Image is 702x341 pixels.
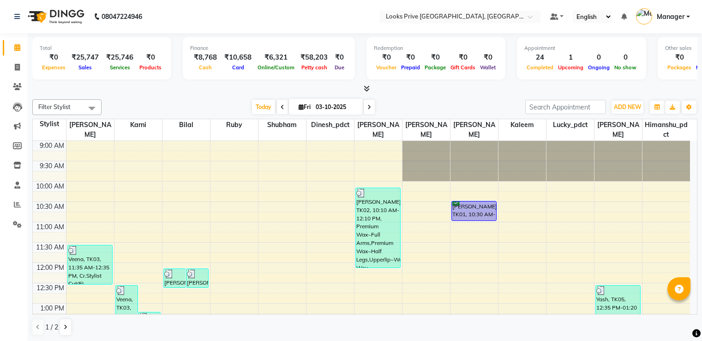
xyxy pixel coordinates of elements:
[34,222,66,232] div: 11:00 AM
[586,64,612,71] span: Ongoing
[524,52,556,63] div: 24
[116,286,138,324] div: Veena, TK03, 12:35 PM-01:35 PM, Cr.Stylist Cut(F)
[186,269,208,287] div: [PERSON_NAME], TK02, 12:10 PM-12:40 PM, Eyebrows
[190,44,348,52] div: Finance
[38,161,66,171] div: 9:30 AM
[34,202,66,212] div: 10:30 AM
[164,269,186,287] div: [PERSON_NAME], TK04, 12:10 PM-12:40 PM, Stylist Cut(M)
[24,4,87,30] img: logo
[76,64,94,71] span: Sales
[374,64,399,71] span: Voucher
[230,64,246,71] span: Card
[299,64,330,71] span: Petty cash
[108,64,132,71] span: Services
[255,52,297,63] div: ₹6,321
[596,286,640,314] div: Yash, TK05, 12:35 PM-01:20 PM, [PERSON_NAME] Styling
[114,119,162,131] span: Karni
[452,201,496,220] div: [PERSON_NAME], TK01, 10:30 AM-11:00 AM, Hair Spa L'oreal(F)*
[35,263,66,273] div: 12:00 PM
[663,304,693,332] iframe: chat widget
[498,119,546,131] span: Kaleem
[45,323,58,332] span: 1 / 2
[255,64,297,71] span: Online/Custom
[478,52,498,63] div: ₹0
[614,104,641,110] span: ADD NEW
[399,52,422,63] div: ₹0
[402,119,450,140] span: [PERSON_NAME]
[40,52,68,63] div: ₹0
[478,64,498,71] span: Wallet
[612,64,639,71] span: No show
[38,304,66,313] div: 1:00 PM
[665,64,694,71] span: Packages
[612,101,643,114] button: ADD NEW
[68,52,102,63] div: ₹25,747
[138,312,160,331] div: [PERSON_NAME], TK06, 01:15 PM-01:45 PM, Stylist Cut(M)
[374,52,399,63] div: ₹0
[546,119,594,131] span: Lucky_pdct
[40,64,68,71] span: Expenses
[524,64,556,71] span: Completed
[66,119,114,140] span: [PERSON_NAME]
[33,119,66,129] div: Stylist
[594,119,642,140] span: [PERSON_NAME]
[422,64,448,71] span: Package
[356,188,400,268] div: [PERSON_NAME], TK02, 10:10 AM-12:10 PM, Premium Wax~Full Arms,Premium Wax~Half Legs,Upperlip~Wax,...
[306,119,354,131] span: Dinesh_pdct
[636,8,652,24] img: Manager
[331,52,348,63] div: ₹0
[374,44,498,52] div: Redemption
[40,44,164,52] div: Total
[137,52,164,63] div: ₹0
[448,64,478,71] span: Gift Cards
[252,100,275,114] span: Today
[210,119,258,131] span: Ruby
[38,103,71,110] span: Filter Stylist
[221,52,255,63] div: ₹10,658
[297,52,331,63] div: ₹58,203
[612,52,639,63] div: 0
[102,52,137,63] div: ₹25,746
[332,64,347,71] span: Due
[422,52,448,63] div: ₹0
[665,52,694,63] div: ₹0
[524,44,639,52] div: Appointment
[525,100,606,114] input: Search Appointment
[657,12,684,22] span: Manager
[190,52,221,63] div: ₹8,768
[354,119,402,140] span: [PERSON_NAME]
[68,245,112,284] div: Veena, TK03, 11:35 AM-12:35 PM, Cr.Stylist Cut(F)
[102,4,142,30] b: 08047224946
[313,100,359,114] input: 2025-10-03
[197,64,214,71] span: Cash
[399,64,422,71] span: Prepaid
[296,104,313,110] span: Fri
[34,243,66,252] div: 11:30 AM
[556,52,586,63] div: 1
[642,119,690,140] span: Himanshu_pdct
[162,119,210,131] span: Bilal
[137,64,164,71] span: Products
[35,283,66,293] div: 12:30 PM
[38,141,66,151] div: 9:00 AM
[34,182,66,191] div: 10:00 AM
[258,119,306,131] span: Shubham
[450,119,498,140] span: [PERSON_NAME]
[556,64,586,71] span: Upcoming
[448,52,478,63] div: ₹0
[586,52,612,63] div: 0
